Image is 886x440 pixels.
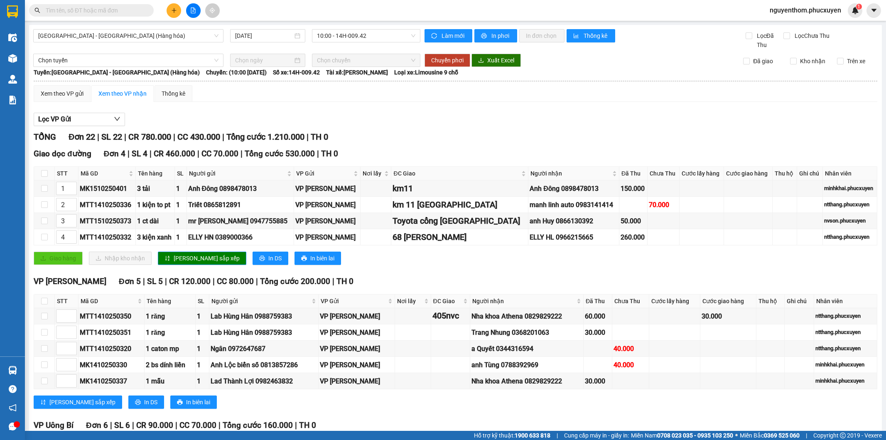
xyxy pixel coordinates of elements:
span: Tổng cước 1.210.000 [226,132,304,142]
div: Toyota cổng [GEOGRAPHIC_DATA] [393,215,527,227]
td: VP Dương Đình Nghệ [319,324,395,341]
div: MTT1410250320 [80,344,143,354]
span: Mã GD [81,297,136,306]
span: Người gửi [189,169,286,178]
span: Chuyến: (10:00 [DATE]) [206,68,267,77]
button: plus [167,3,181,18]
td: MTT1410250336 [79,197,136,213]
span: Cung cấp máy in - giấy in: [564,431,629,440]
div: mr [PERSON_NAME] 0947755885 [188,216,293,226]
span: | [97,132,99,142]
span: Giao dọc đường [34,149,91,158]
div: nvson.phucxuyen [824,217,876,225]
div: Trang Nhung 0368201063 [471,327,582,338]
th: Tên hàng [136,167,175,180]
div: minhkhai.phucxuyen [815,361,876,369]
span: aim [209,7,215,13]
span: Người gửi [211,297,310,306]
span: SL 4 [132,149,147,158]
span: nguyenthom.phucxuyen [763,5,848,15]
div: 1 mẫu [146,376,194,386]
td: VP Minh Khai [319,357,395,373]
img: warehouse-icon [8,366,17,375]
div: Thống kê [162,89,185,98]
div: Xem theo VP nhận [98,89,147,98]
span: Nơi lấy [363,169,383,178]
th: Cước lấy hàng [649,294,701,308]
div: 1 [197,376,208,386]
button: sort-ascending[PERSON_NAME] sắp xếp [158,252,246,265]
div: 30.000 [702,311,755,321]
span: TH 0 [321,149,338,158]
span: | [110,420,112,430]
strong: 0708 023 035 - 0935 103 250 [657,432,733,439]
span: printer [481,33,488,40]
td: MTT1510250373 [79,213,136,229]
th: Cước giao hàng [700,294,756,308]
span: Hà Nội - Hạ Long (Hàng hóa) [38,30,218,42]
img: solution-icon [8,96,17,104]
button: printerIn DS [128,396,164,409]
span: printer [301,255,307,262]
th: SL [196,294,209,308]
span: TH 0 [299,420,316,430]
div: 70.000 [649,200,678,210]
span: Chọn tuyến [38,54,218,67]
span: CC 70.000 [201,149,238,158]
div: Lab Hùng Hân 0988759383 [211,327,317,338]
div: 405nvc [432,309,469,322]
span: | [806,431,807,440]
div: Ngân 0972647687 [211,344,317,354]
div: ntthang.phucxuyen [824,200,876,209]
div: MTT1510250373 [80,216,134,226]
button: caret-down [866,3,881,18]
strong: 1900 633 818 [515,432,550,439]
div: ELLY HL 0966215665 [530,232,618,242]
span: download [478,57,484,64]
b: Tuyến: [GEOGRAPHIC_DATA] - [GEOGRAPHIC_DATA] (Hàng hóa) [34,69,200,76]
span: Tổng cước 530.000 [245,149,315,158]
span: CC 430.000 [177,132,220,142]
button: downloadNhập kho nhận [89,252,152,265]
td: VP Dương Đình Nghệ [319,341,395,357]
span: | [295,420,297,430]
span: CC 80.000 [217,277,254,286]
span: Lọc VP Gửi [38,114,71,124]
button: printerIn phơi [474,29,517,42]
sup: 1 [856,4,862,10]
div: 150.000 [621,183,646,194]
span: | [175,420,177,430]
div: MTT1410250351 [80,327,143,338]
td: VP Dương Đình Nghệ [294,197,361,213]
span: Lọc Đã Thu [753,31,783,49]
span: Miền Bắc [740,431,800,440]
span: CR 780.000 [128,132,171,142]
div: 3 tải [137,183,174,194]
span: Đơn 4 [104,149,126,158]
span: CR 120.000 [169,277,211,286]
span: CR 90.000 [136,420,173,430]
th: Thu hộ [773,167,797,180]
th: STT [55,294,79,308]
span: Mã GD [81,169,127,178]
th: Chưa Thu [612,294,649,308]
span: CR 460.000 [154,149,195,158]
div: km11 [393,182,527,195]
th: Cước lấy hàng [680,167,724,180]
span: Số xe: 14H-009.42 [273,68,320,77]
span: Tổng cước 160.000 [223,420,293,430]
div: 1 răng [146,327,194,338]
span: Làm mới [442,31,466,40]
div: Anh Đông 0898478013 [188,183,293,194]
th: Chưa Thu [648,167,680,180]
td: VP Minh Khai [319,373,395,389]
div: 2 bs dính liền [146,360,194,370]
span: SL 5 [147,277,163,286]
div: Anh Lộc biển số 0813857286 [211,360,317,370]
div: 40.000 [614,344,647,354]
td: MK1510250401 [79,180,136,197]
input: 15/10/2025 [235,31,293,40]
div: 260.000 [621,232,646,242]
span: Nơi lấy [397,297,422,306]
button: syncLàm mới [425,29,472,42]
